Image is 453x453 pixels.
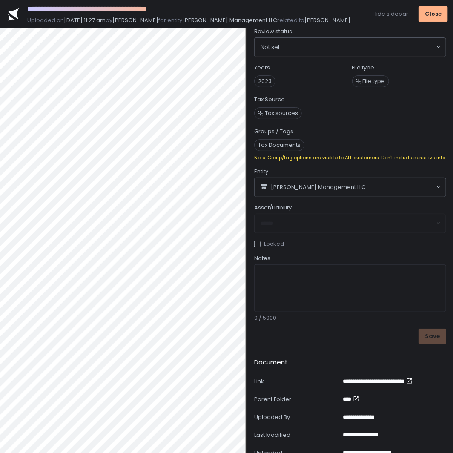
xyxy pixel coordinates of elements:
span: [PERSON_NAME] Management LLC [182,16,277,24]
div: Uploaded By [254,413,339,421]
div: Parent Folder [254,396,339,403]
input: Search for option [280,43,436,52]
span: File type [363,77,385,85]
span: [PERSON_NAME] [112,16,158,24]
h2: Document [254,358,288,367]
span: Tax Documents [254,139,304,151]
label: Tax Source [254,96,285,103]
div: Last Modified [254,431,339,439]
span: Entity [254,168,268,175]
span: by [106,16,112,24]
div: Close [425,10,442,18]
div: Link [254,378,339,385]
label: File type [352,64,375,72]
div: Search for option [255,38,446,57]
span: for entity [158,16,182,24]
div: Search for option [255,178,446,197]
button: Close [419,6,448,22]
span: related to [277,16,304,24]
span: Asset/Liability [254,204,292,212]
span: [PERSON_NAME] Management LLC [271,183,366,191]
span: Review status [254,28,292,35]
span: Uploaded on [27,16,64,24]
button: Hide sidebar [373,10,408,18]
span: [PERSON_NAME] [304,16,350,24]
span: [DATE] 11:27 am [64,16,106,24]
span: Tax sources [265,109,298,117]
label: Years [254,64,270,72]
span: Notes [254,255,270,262]
div: Note: Group/tag options are visible to ALL customers. Don't include sensitive info [254,155,446,161]
div: 0 / 5000 [254,314,446,322]
input: Search for option [366,183,436,192]
label: Groups / Tags [254,128,293,135]
span: 2023 [254,75,275,87]
span: Not set [261,43,280,52]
